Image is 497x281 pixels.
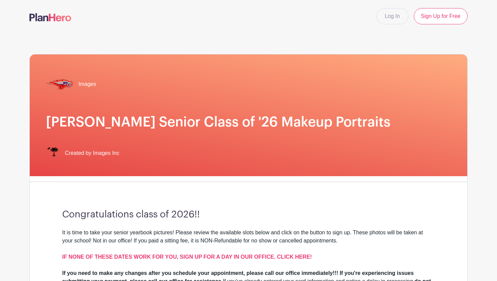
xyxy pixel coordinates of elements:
[376,8,408,24] a: Log In
[65,149,119,157] span: Created by Images Inc
[29,13,71,21] img: logo-507f7623f17ff9eddc593b1ce0a138ce2505c220e1c5a4e2b4648c50719b7d32.svg
[46,71,73,98] img: hammond%20transp.%20(1).png
[46,114,451,130] h1: [PERSON_NAME] Senior Class of '26 Makeup Portraits
[46,146,60,160] img: IMAGES%20logo%20transparenT%20PNG%20s.png
[62,254,312,260] a: IF NONE OF THESE DATES WORK FOR YOU, SIGN UP FOR A DAY IN OUR OFFICE. CLICK HERE!
[78,80,96,88] span: Images
[62,229,435,253] div: It is time to take your senior yearbook pictures! Please review the available slots below and cli...
[414,8,468,24] a: Sign Up for Free
[62,209,435,220] h3: Congratulations class of 2026!!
